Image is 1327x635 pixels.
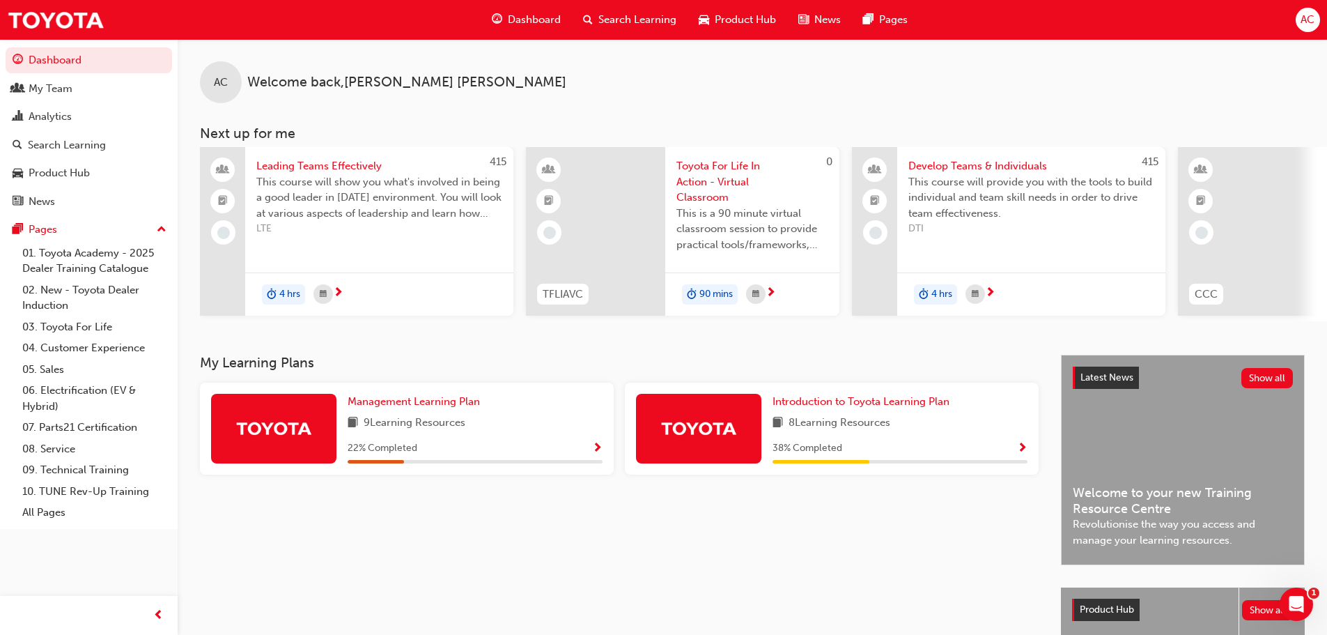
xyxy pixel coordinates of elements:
[157,221,166,239] span: up-icon
[908,221,1154,237] span: DTI
[17,316,172,338] a: 03. Toyota For Life
[852,6,919,34] a: pages-iconPages
[1017,440,1027,457] button: Show Progress
[153,607,164,625] span: prev-icon
[1196,192,1206,211] span: booktick-icon
[592,440,603,457] button: Show Progress
[1241,368,1294,388] button: Show all
[1073,517,1293,548] span: Revolutionise the way you access and manage your learning resources.
[544,161,554,179] span: learningResourceType_INSTRUCTOR_LED-icon
[492,11,502,29] span: guage-icon
[1242,600,1294,620] button: Show all
[852,147,1165,316] a: 415Develop Teams & IndividualsThis course will provide you with the tools to build individual and...
[1196,161,1206,179] span: learningResourceType_INSTRUCTOR_LED-icon
[870,192,880,211] span: booktick-icon
[17,481,172,503] a: 10. TUNE Rev-Up Training
[256,221,502,237] span: LTE
[256,158,502,174] span: Leading Teams Effectively
[931,286,952,303] span: 4 hrs
[826,155,832,168] span: 0
[348,415,358,432] span: book-icon
[583,11,593,29] span: search-icon
[17,359,172,381] a: 05. Sales
[13,111,23,123] span: chart-icon
[752,286,759,303] span: calendar-icon
[17,380,172,417] a: 06. Electrification (EV & Hybrid)
[687,286,697,304] span: duration-icon
[7,4,104,36] img: Trak
[870,161,880,179] span: people-icon
[29,194,55,210] div: News
[267,286,277,304] span: duration-icon
[218,192,228,211] span: booktick-icon
[279,286,300,303] span: 4 hrs
[526,147,839,316] a: 0TFLIAVCToyota For Life In Action - Virtual ClassroomThis is a 90 minute virtual classroom sessio...
[13,83,23,95] span: people-icon
[17,280,172,316] a: 02. New - Toyota Dealer Induction
[17,438,172,460] a: 08. Service
[6,217,172,243] button: Pages
[200,147,513,316] a: 415Leading Teams EffectivelyThis course will show you what's involved in being a good leader in [...
[348,395,480,408] span: Management Learning Plan
[364,415,465,432] span: 9 Learning Resources
[29,165,90,181] div: Product Hub
[13,167,23,180] span: car-icon
[247,75,566,91] span: Welcome back , [PERSON_NAME] [PERSON_NAME]
[214,75,228,91] span: AC
[1296,8,1320,32] button: AC
[29,222,57,238] div: Pages
[699,11,709,29] span: car-icon
[972,286,979,303] span: calendar-icon
[773,415,783,432] span: book-icon
[688,6,787,34] a: car-iconProduct Hub
[1280,588,1313,621] iframe: Intercom live chat
[863,11,874,29] span: pages-icon
[766,287,776,300] span: next-icon
[543,286,583,303] span: TFLIAVC
[1142,155,1158,168] span: 415
[6,76,172,102] a: My Team
[13,54,23,67] span: guage-icon
[908,158,1154,174] span: Develop Teams & Individuals
[6,189,172,215] a: News
[773,395,949,408] span: Introduction to Toyota Learning Plan
[598,12,676,28] span: Search Learning
[919,286,929,304] span: duration-icon
[13,196,23,208] span: news-icon
[1073,485,1293,517] span: Welcome to your new Training Resource Centre
[572,6,688,34] a: search-iconSearch Learning
[592,443,603,455] span: Show Progress
[908,174,1154,222] span: This course will provide you with the tools to build individual and team skill needs in order to ...
[29,81,72,97] div: My Team
[320,286,327,303] span: calendar-icon
[29,109,72,125] div: Analytics
[17,502,172,523] a: All Pages
[28,137,106,153] div: Search Learning
[676,158,828,206] span: Toyota For Life In Action - Virtual Classroom
[1072,599,1294,621] a: Product HubShow all
[699,286,733,303] span: 90 mins
[17,337,172,359] a: 04. Customer Experience
[1017,443,1027,455] span: Show Progress
[787,6,852,34] a: news-iconNews
[6,104,172,130] a: Analytics
[798,11,809,29] span: news-icon
[490,155,506,168] span: 415
[879,12,908,28] span: Pages
[773,441,842,457] span: 38 % Completed
[985,287,995,300] span: next-icon
[348,394,486,410] a: Management Learning Plan
[13,139,22,152] span: search-icon
[348,441,417,457] span: 22 % Completed
[256,174,502,222] span: This course will show you what's involved in being a good leader in [DATE] environment. You will ...
[481,6,572,34] a: guage-iconDashboard
[508,12,561,28] span: Dashboard
[17,417,172,438] a: 07. Parts21 Certification
[235,416,312,441] img: Trak
[869,227,882,239] span: learningRecordVerb_NONE-icon
[1195,227,1208,239] span: learningRecordVerb_NONE-icon
[6,47,172,73] a: Dashboard
[6,160,172,186] a: Product Hub
[789,415,890,432] span: 8 Learning Resources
